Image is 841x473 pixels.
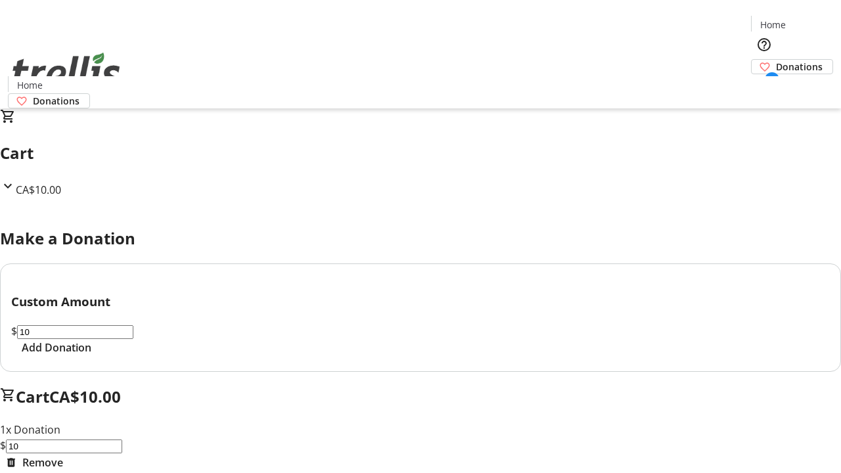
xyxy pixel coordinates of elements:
span: $ [11,324,17,338]
button: Help [751,32,777,58]
button: Add Donation [11,340,102,355]
span: CA$10.00 [49,386,121,407]
span: Home [760,18,786,32]
a: Donations [8,93,90,108]
a: Donations [751,59,833,74]
a: Home [9,78,51,92]
span: Remove [22,455,63,470]
span: Home [17,78,43,92]
h3: Custom Amount [11,292,830,311]
input: Donation Amount [6,439,122,453]
a: Home [752,18,794,32]
span: CA$10.00 [16,183,61,197]
img: Orient E2E Organization Bm2olJiWBX's Logo [8,38,125,104]
input: Donation Amount [17,325,133,339]
button: Cart [751,74,777,101]
span: Donations [33,94,80,108]
span: Donations [776,60,823,74]
span: Add Donation [22,340,91,355]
